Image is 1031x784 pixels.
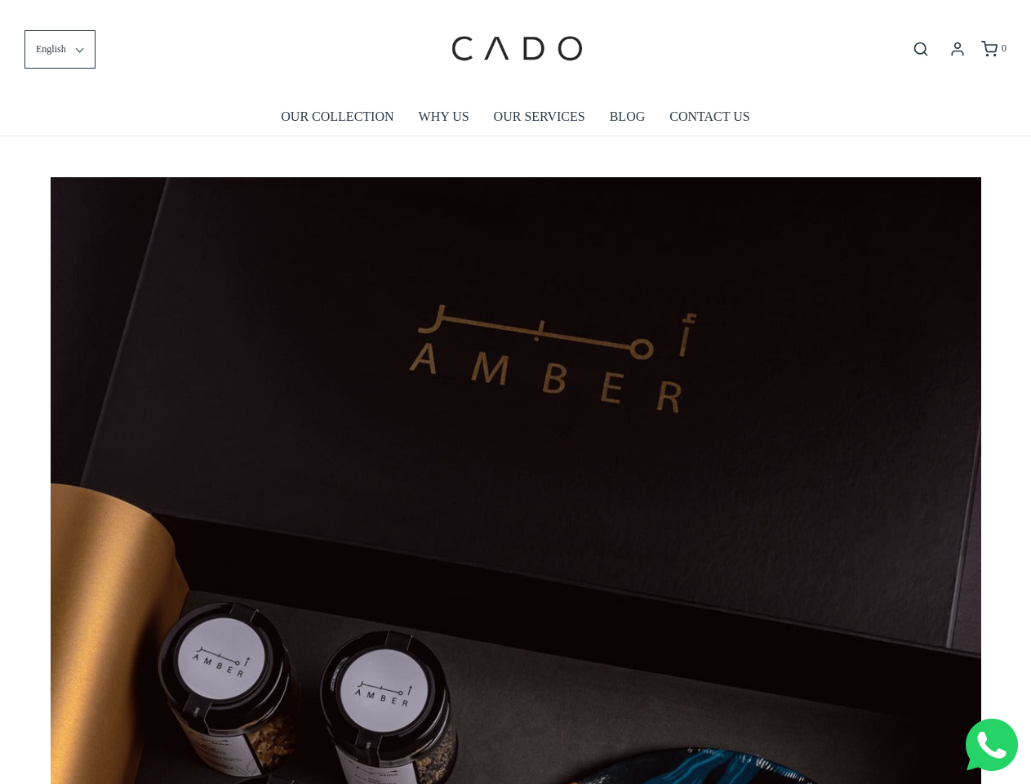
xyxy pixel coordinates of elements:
span: 0 [1002,42,1007,54]
img: cadogifting [447,12,585,86]
a: WHY US [419,98,469,136]
a: CONTACT US [669,98,749,136]
button: Open search bar [906,40,935,58]
a: OUR COLLECTION [281,98,393,136]
a: OUR SERVICES [494,98,585,136]
span: English [36,42,66,57]
button: English [24,30,96,69]
a: BLOG [610,98,646,136]
a: 0 [980,41,1007,57]
img: Whatsapp [966,719,1018,771]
